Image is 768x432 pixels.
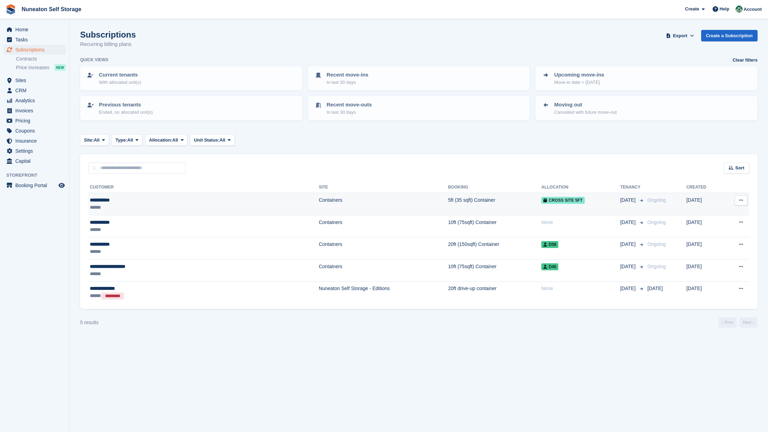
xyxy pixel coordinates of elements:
span: Allocation: [149,137,172,144]
a: menu [3,181,66,190]
span: Storefront [6,172,69,179]
td: [DATE] [686,259,723,281]
h6: Quick views [80,57,108,63]
a: menu [3,35,66,45]
a: Create a Subscription [701,30,758,41]
th: Created [686,182,723,193]
span: Capital [15,156,57,166]
button: Export [665,30,696,41]
td: 20ft drive-up container [448,281,541,303]
button: Site: All [80,134,109,146]
a: Nuneaton Self Storage [19,3,84,15]
p: Current tenants [99,71,141,79]
p: Move-in date > [DATE] [554,79,604,86]
div: NEW [54,64,66,71]
span: Subscriptions [15,45,57,55]
span: Invoices [15,106,57,115]
a: Price increases NEW [16,64,66,71]
p: Recent move-outs [327,101,372,109]
th: Tenancy [620,182,645,193]
a: menu [3,75,66,85]
p: Upcoming move-ins [554,71,604,79]
a: menu [3,126,66,136]
a: Clear filters [732,57,758,64]
td: [DATE] [686,215,723,237]
span: Ongoing [647,264,666,269]
span: D58 [541,241,558,248]
a: Recent move-ins In last 30 days [309,67,529,90]
span: Booking Portal [15,181,57,190]
td: 10ft (75sqft) Container [448,215,541,237]
th: Site [319,182,448,193]
span: Price increases [16,64,49,71]
a: menu [3,45,66,55]
span: Insurance [15,136,57,146]
p: Cancelled with future move-out [554,109,616,116]
th: Allocation [541,182,620,193]
td: Containers [319,193,448,215]
span: Account [744,6,762,13]
td: [DATE] [686,281,723,303]
button: Type: All [112,134,142,146]
a: Moving out Cancelled with future move-out [536,97,757,120]
span: All [127,137,133,144]
span: Settings [15,146,57,156]
span: Export [673,32,687,39]
span: [DATE] [620,241,637,248]
a: Previous tenants Ended, no allocated unit(s) [81,97,302,120]
td: [DATE] [686,237,723,259]
span: [DATE] [647,286,663,291]
span: All [94,137,100,144]
span: Type: [116,137,127,144]
a: menu [3,116,66,126]
div: None [541,285,620,292]
span: Ongoing [647,197,666,203]
span: Cross Site 5ft [541,197,584,204]
div: None [541,219,620,226]
td: Containers [319,215,448,237]
td: 5ft (35 sqft) Container [448,193,541,215]
td: 10ft (75sqft) Container [448,259,541,281]
p: Ended, no allocated unit(s) [99,109,153,116]
span: Ongoing [647,241,666,247]
a: Recent move-outs In last 30 days [309,97,529,120]
a: Upcoming move-ins Move-in date > [DATE] [536,67,757,90]
img: Amanda [736,6,743,13]
p: With allocated unit(s) [99,79,141,86]
p: Recent move-ins [327,71,369,79]
td: Nuneaton Self Storage - Editions [319,281,448,303]
a: menu [3,136,66,146]
img: stora-icon-8386f47178a22dfd0bd8f6a31ec36ba5ce8667c1dd55bd0f319d3a0aa187defe.svg [6,4,16,15]
p: In last 30 days [327,109,372,116]
span: Site: [84,137,94,144]
span: Create [685,6,699,13]
span: Unit Status: [194,137,219,144]
span: CRM [15,86,57,95]
a: Next [739,317,758,328]
span: [DATE] [620,197,637,204]
p: Moving out [554,101,616,109]
h1: Subscriptions [80,30,136,39]
span: Analytics [15,96,57,105]
span: Coupons [15,126,57,136]
a: Contracts [16,56,66,62]
nav: Page [717,317,759,328]
span: Sort [735,165,744,171]
div: 5 results [80,319,99,326]
span: Help [720,6,729,13]
span: D40 [541,263,558,270]
button: Allocation: All [145,134,188,146]
th: Customer [88,182,319,193]
td: 20ft (150sqft) Container [448,237,541,259]
a: Preview store [57,181,66,190]
a: menu [3,106,66,115]
span: Ongoing [647,219,666,225]
a: Previous [719,317,737,328]
p: Recurring billing plans [80,40,136,48]
td: Containers [319,237,448,259]
span: All [172,137,178,144]
span: [DATE] [620,263,637,270]
a: menu [3,86,66,95]
span: Tasks [15,35,57,45]
span: [DATE] [620,285,637,292]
